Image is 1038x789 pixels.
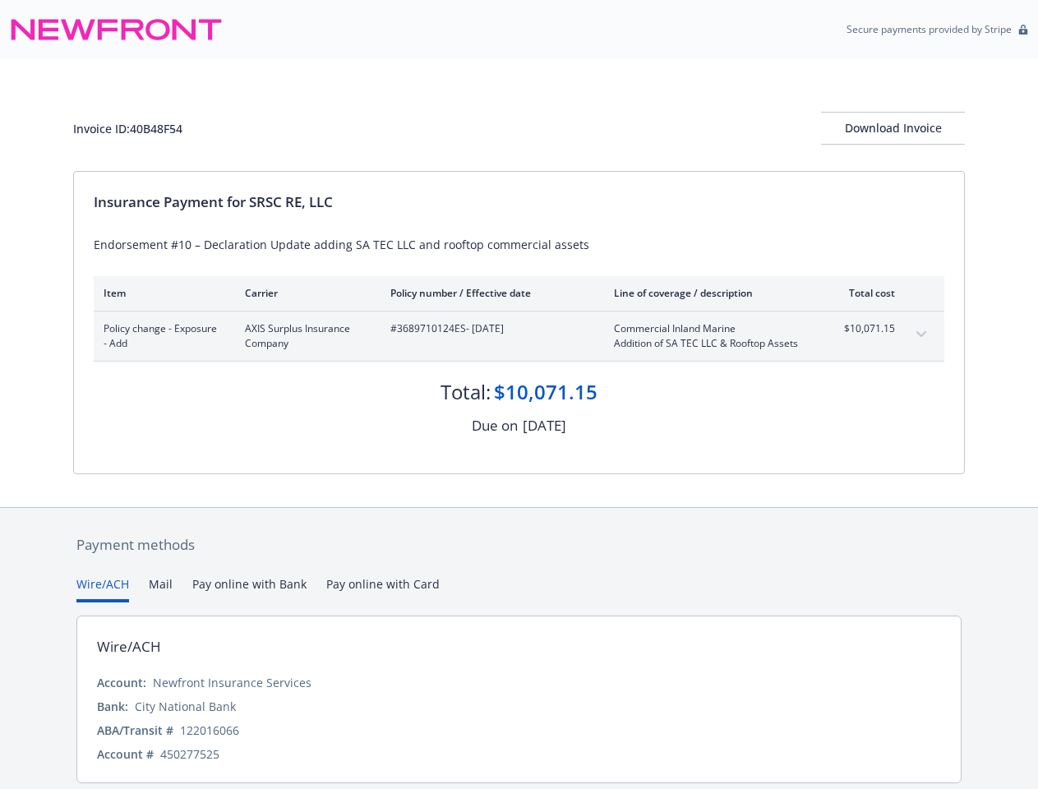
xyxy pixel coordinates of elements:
[76,575,129,602] button: Wire/ACH
[833,286,895,300] div: Total cost
[180,722,239,739] div: 122016066
[245,286,364,300] div: Carrier
[494,378,597,406] div: $10,071.15
[97,636,161,657] div: Wire/ACH
[390,286,588,300] div: Policy number / Effective date
[76,534,962,556] div: Payment methods
[104,286,219,300] div: Item
[104,321,219,351] span: Policy change - Exposure - Add
[614,321,807,351] span: Commercial Inland MarineAddition of SA TEC LLC & Rooftop Assets
[73,120,182,137] div: Invoice ID: 40B48F54
[821,113,965,144] div: Download Invoice
[192,575,307,602] button: Pay online with Bank
[847,22,1012,36] p: Secure payments provided by Stripe
[97,698,128,715] div: Bank:
[326,575,440,602] button: Pay online with Card
[97,674,146,691] div: Account:
[908,321,934,348] button: expand content
[833,321,895,336] span: $10,071.15
[97,745,154,763] div: Account #
[245,321,364,351] span: AXIS Surplus Insurance Company
[135,698,236,715] div: City National Bank
[523,415,566,436] div: [DATE]
[821,112,965,145] button: Download Invoice
[614,286,807,300] div: Line of coverage / description
[94,236,944,253] div: Endorsement #10 – Declaration Update adding SA TEC LLC and rooftop commercial assets
[94,311,944,361] div: Policy change - Exposure - AddAXIS Surplus Insurance Company#3689710124ES- [DATE]Commercial Inlan...
[390,321,588,336] span: #3689710124ES - [DATE]
[94,191,944,213] div: Insurance Payment for SRSC RE, LLC
[97,722,173,739] div: ABA/Transit #
[153,674,311,691] div: Newfront Insurance Services
[149,575,173,602] button: Mail
[441,378,491,406] div: Total:
[614,336,807,351] span: Addition of SA TEC LLC & Rooftop Assets
[160,745,219,763] div: 450277525
[614,321,807,336] span: Commercial Inland Marine
[472,415,518,436] div: Due on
